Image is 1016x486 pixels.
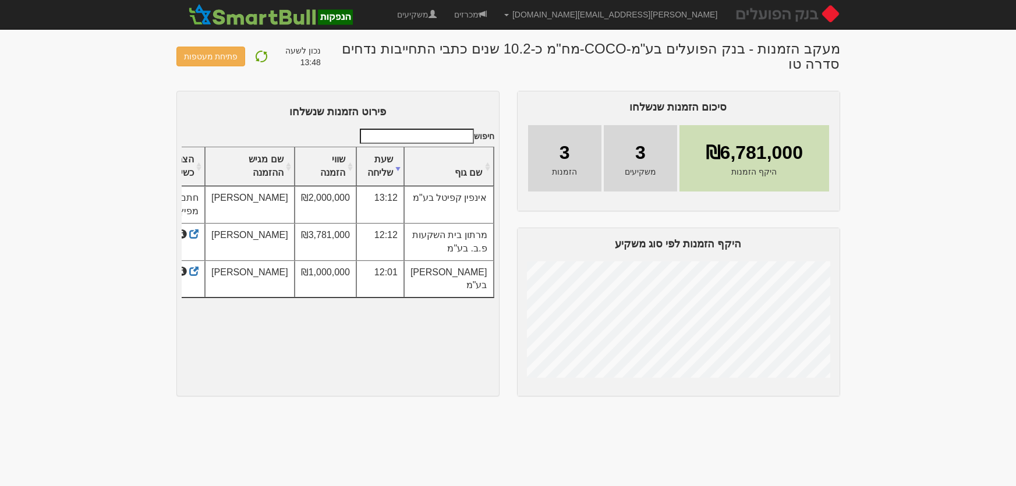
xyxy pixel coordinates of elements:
td: [PERSON_NAME] [205,261,295,298]
td: אינפין קפיטל בע"מ [404,186,494,224]
th: שם מגיש ההזמנה : activate to sort column ascending [205,147,295,186]
td: 13:12 [356,186,404,224]
img: refresh-icon.png [254,49,268,63]
td: מרתון בית השקעות פ.ב. בע"מ [404,224,494,261]
h1: מעקב הזמנות - בנק הפועלים בע"מ-COCO-מח"מ כ-10.2 שנים כתבי התחייבות נדחים סדרה טו [321,41,840,72]
td: ₪1,000,000 [295,261,356,298]
button: פתיחת מעטפות [176,47,246,66]
img: SmartBull Logo [185,3,356,26]
p: נכון לשעה 13:48 [272,45,320,68]
label: חיפוש [356,129,494,144]
td: 12:12 [356,224,404,261]
td: [PERSON_NAME] [205,186,295,224]
th: שווי הזמנה : activate to sort column ascending [295,147,356,186]
span: 3 [635,140,646,166]
td: 12:01 [356,261,404,298]
span: היקף הזמנות [731,166,777,178]
th: שעת שליחה : activate to sort column ascending [356,147,404,186]
span: 3 [560,140,570,166]
td: [PERSON_NAME] [205,224,295,261]
span: פירוט הזמנות שנשלחו [289,106,386,118]
td: ₪3,781,000 [295,224,356,261]
span: ₪6,781,000 [706,140,803,166]
input: חיפוש [360,129,474,144]
span: משקיעים [625,166,656,178]
span: היקף הזמנות לפי סוג משקיע [615,238,741,250]
span: חתם / מפיץ [175,193,199,216]
td: ₪2,000,000 [295,186,356,224]
td: [PERSON_NAME] בע"מ [404,261,494,298]
span: הזמנות [552,166,577,178]
th: שם גוף : activate to sort column ascending [404,147,494,186]
span: סיכום הזמנות שנשלחו [629,101,727,113]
